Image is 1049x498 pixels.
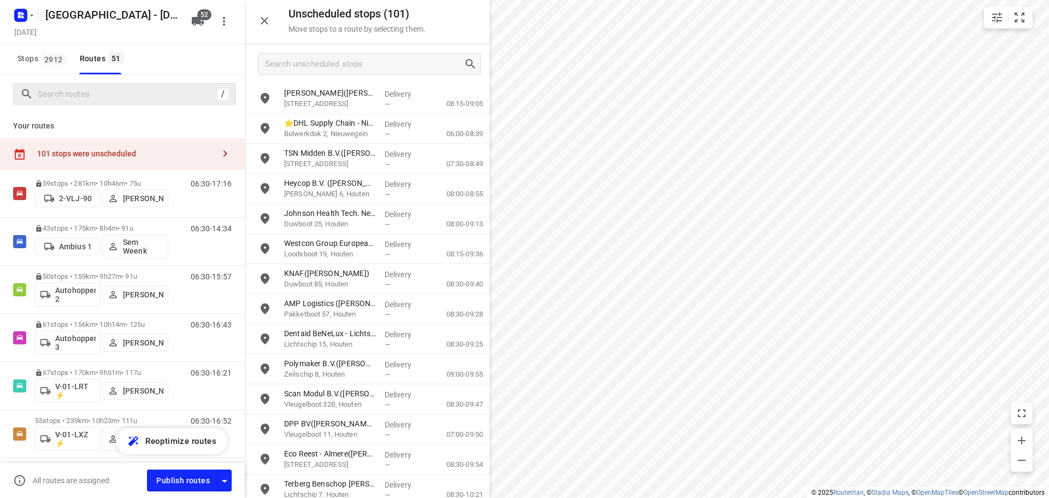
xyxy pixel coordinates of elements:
span: — [385,220,390,229]
p: 59 stops • 281km • 10h46m • 75u [35,179,168,188]
p: Sem Weenk [123,238,163,255]
p: Delivery [385,269,425,280]
p: Bolwerkdok 2, Nieuwegein [284,128,376,139]
p: Zeilschip 8, Houten [284,369,376,380]
div: small contained button group [984,7,1033,28]
p: Your routes [13,120,232,132]
span: — [385,431,390,439]
p: All routes are assigned. [33,476,111,485]
p: [PERSON_NAME] 6, Houten [284,189,376,200]
input: Search routes [38,86,217,103]
p: 06:00-08:39 [429,128,483,139]
p: Delivery [385,389,425,400]
p: Delivery [385,419,425,430]
p: Delivery [385,299,425,310]
p: 06:30-16:21 [191,368,232,377]
span: — [385,160,390,168]
button: Reoptimize routes [116,428,227,454]
p: Delivery [385,359,425,370]
p: Delivery [385,479,425,490]
button: Sem Weenk [103,235,168,259]
button: [PERSON_NAME] [103,334,168,351]
span: — [385,341,390,349]
h5: Unscheduled stops ( 101 ) [288,8,426,20]
p: 08:30-09:54 [429,459,483,470]
p: 09:00-09:55 [429,369,483,380]
p: Aquon - Houten(Rob Theunissen) [284,87,376,98]
button: Autohopper 2 [35,283,101,307]
button: V-01-LRT ⚡ [35,379,101,403]
div: Search [464,57,480,71]
li: © 2025 , © , © © contributors [811,489,1045,496]
p: 08:15-09:05 [429,98,483,109]
p: Delivery [385,89,425,99]
p: Delivery [385,119,425,130]
a: Routetitan [833,489,864,496]
span: 2912 [42,54,66,65]
button: Autohopper 3 [35,331,101,355]
button: Map settings [986,7,1008,28]
div: Driver app settings [218,473,231,487]
button: 2-VLJ-90 [35,190,101,207]
p: 08:30-09:28 [429,309,483,320]
p: Delivery [385,209,425,220]
div: Routes [80,52,127,66]
p: Delivery [385,239,425,250]
p: 08:30-09:25 [429,339,483,350]
p: 08:15-09:36 [429,249,483,260]
p: [PERSON_NAME] [123,338,163,347]
p: Dentaid BeNeLux - Lichtschip 15(Kimberley Meere) [284,328,376,339]
span: Stops [17,52,69,66]
p: Move stops to a route by selecting them. [288,25,426,33]
p: Ambius 1 [59,242,92,251]
p: Pakketboot 57, Houten [284,309,376,320]
button: [PERSON_NAME] [103,382,168,400]
p: Vleugelboot 11, Houten [284,429,376,440]
p: 06:30-14:34 [191,224,232,233]
button: V-01-LXZ ⚡ [35,427,101,451]
input: Search unscheduled stops [265,56,464,73]
p: Lichtschip 15, Houten [284,339,376,350]
span: — [385,401,390,409]
button: Ambius 1 [35,238,101,255]
p: 67 stops • 170km • 9h51m • 117u [35,368,168,377]
span: — [385,310,390,319]
p: [STREET_ADDRESS] [284,98,376,109]
button: Publish routes [147,470,218,491]
span: — [385,280,390,289]
p: Westcon Group European Operations Ltd.(Angelique Steenland) [284,238,376,249]
button: [PERSON_NAME] [103,286,168,303]
p: 55 stops • 239km • 10h23m • 111u [35,417,168,425]
p: 43 stops • 175km • 8h4m • 91u [35,224,168,232]
p: Duwboot 85, Houten [284,279,376,290]
span: 51 [109,52,123,63]
p: 2-VLJ-90 [59,194,92,203]
p: [PERSON_NAME] [123,386,163,395]
p: Polymaker B.V.(Joost van Rooijen) [284,358,376,369]
span: Reoptimize routes [145,434,216,448]
p: 07:30-08:49 [429,159,483,169]
p: Landdrostdreef 124, Almere [284,459,376,470]
p: 06:30-15:57 [191,272,232,281]
p: 07:00-09:50 [429,429,483,440]
p: DPP BV(Truus van Rooijen) [284,418,376,429]
p: Heycop B.V. (Evelyne Minkenberg) [284,178,376,189]
div: grid [245,84,490,497]
span: — [385,100,390,108]
button: 52 [187,10,209,32]
span: — [385,250,390,259]
p: Delivery [385,149,425,160]
span: Publish routes [156,474,210,488]
p: Delivery [385,329,425,340]
p: [STREET_ADDRESS] [284,159,376,169]
h5: [DATE] [10,26,41,38]
p: 08:30-09:40 [429,279,483,290]
p: [PERSON_NAME] [123,194,163,203]
div: 101 stops were unscheduled [37,149,214,158]
p: Autohopper 2 [55,286,96,303]
p: Autohopper 3 [55,334,96,351]
p: 06:30-16:52 [191,417,232,425]
a: OpenStreetMap [963,489,1009,496]
button: [PERSON_NAME] (ZZP) [103,427,168,451]
span: — [385,190,390,198]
